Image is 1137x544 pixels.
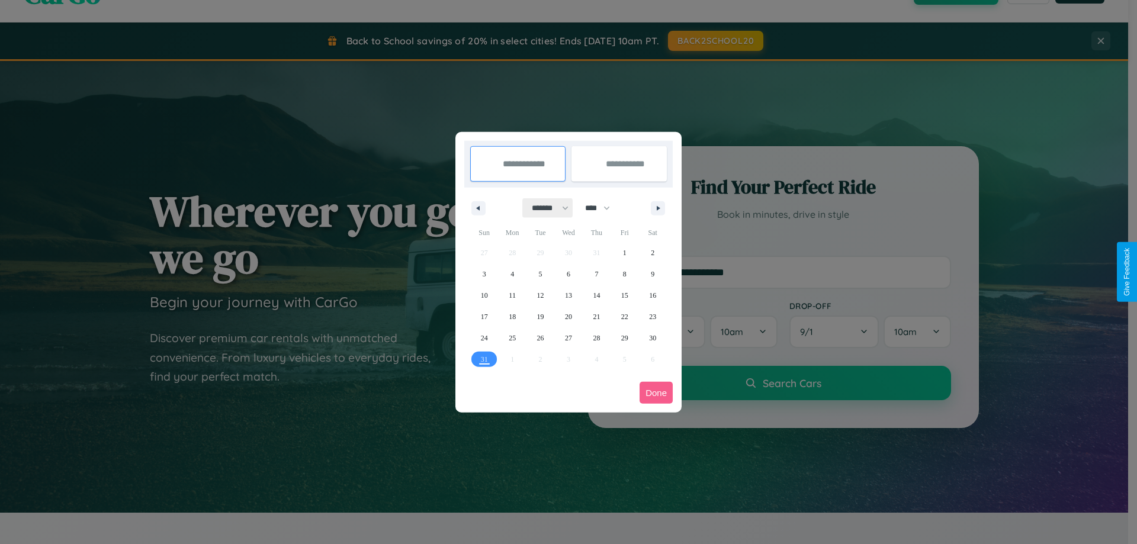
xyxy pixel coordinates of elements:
[498,285,526,306] button: 11
[649,285,656,306] span: 16
[623,263,627,285] span: 8
[1123,248,1131,296] div: Give Feedback
[526,285,554,306] button: 12
[539,263,542,285] span: 5
[481,349,488,370] span: 31
[481,306,488,327] span: 17
[583,223,611,242] span: Thu
[611,263,638,285] button: 8
[593,327,600,349] span: 28
[554,263,582,285] button: 6
[565,327,572,349] span: 27
[510,263,514,285] span: 4
[554,285,582,306] button: 13
[639,306,667,327] button: 23
[583,263,611,285] button: 7
[470,223,498,242] span: Sun
[470,263,498,285] button: 3
[583,306,611,327] button: 21
[640,382,673,404] button: Done
[481,285,488,306] span: 10
[554,327,582,349] button: 27
[509,285,516,306] span: 11
[509,306,516,327] span: 18
[498,306,526,327] button: 18
[509,327,516,349] span: 25
[621,306,628,327] span: 22
[498,263,526,285] button: 4
[567,263,570,285] span: 6
[611,306,638,327] button: 22
[639,223,667,242] span: Sat
[651,242,654,263] span: 2
[611,242,638,263] button: 1
[639,285,667,306] button: 16
[470,285,498,306] button: 10
[526,223,554,242] span: Tue
[621,327,628,349] span: 29
[554,223,582,242] span: Wed
[593,285,600,306] span: 14
[483,263,486,285] span: 3
[611,223,638,242] span: Fri
[565,285,572,306] span: 13
[470,306,498,327] button: 17
[565,306,572,327] span: 20
[583,285,611,306] button: 14
[526,306,554,327] button: 19
[611,285,638,306] button: 15
[649,306,656,327] span: 23
[470,349,498,370] button: 31
[470,327,498,349] button: 24
[537,327,544,349] span: 26
[498,223,526,242] span: Mon
[554,306,582,327] button: 20
[498,327,526,349] button: 25
[583,327,611,349] button: 28
[537,306,544,327] span: 19
[481,327,488,349] span: 24
[651,263,654,285] span: 9
[639,242,667,263] button: 2
[623,242,627,263] span: 1
[611,327,638,349] button: 29
[621,285,628,306] span: 15
[595,263,598,285] span: 7
[526,263,554,285] button: 5
[526,327,554,349] button: 26
[639,263,667,285] button: 9
[639,327,667,349] button: 30
[537,285,544,306] span: 12
[649,327,656,349] span: 30
[593,306,600,327] span: 21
